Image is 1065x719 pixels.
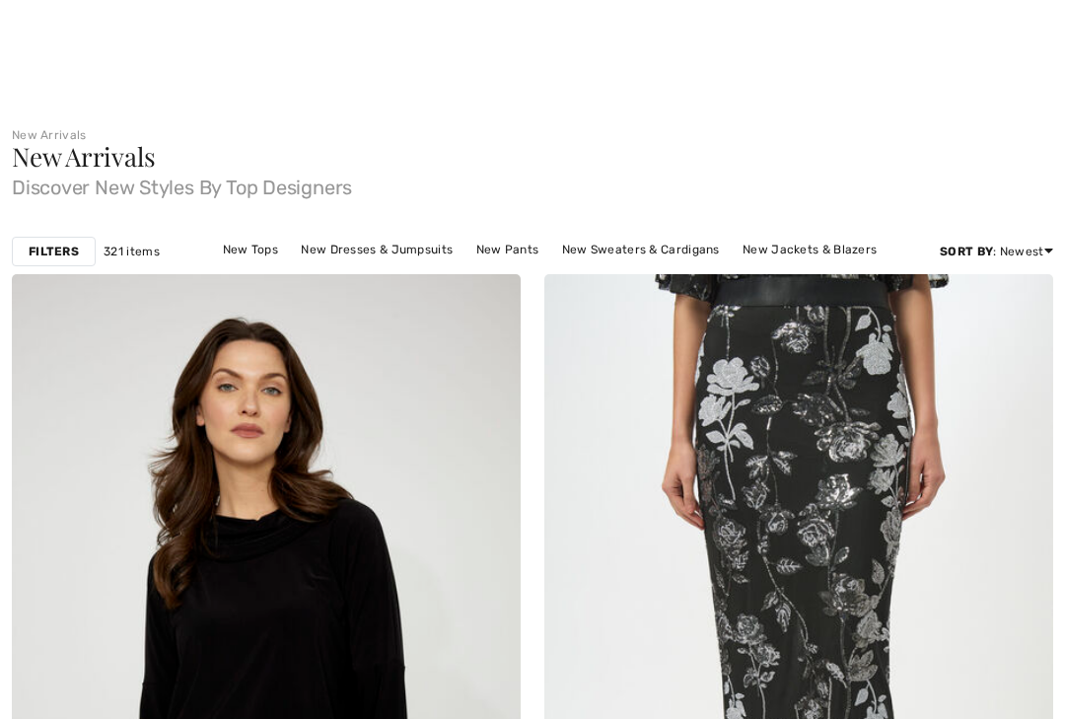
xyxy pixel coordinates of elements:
div: : Newest [940,243,1053,260]
a: New Dresses & Jumpsuits [291,237,462,262]
span: 321 items [104,243,160,260]
a: New Tops [213,237,288,262]
a: New Pants [466,237,549,262]
a: New Skirts [452,262,533,288]
span: Discover New Styles By Top Designers [12,170,1053,197]
strong: Filters [29,243,79,260]
a: New Arrivals [12,128,87,142]
strong: Sort By [940,245,993,258]
span: New Arrivals [12,139,155,174]
a: New Outerwear [536,262,648,288]
a: New Sweaters & Cardigans [552,237,730,262]
a: New Jackets & Blazers [733,237,887,262]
